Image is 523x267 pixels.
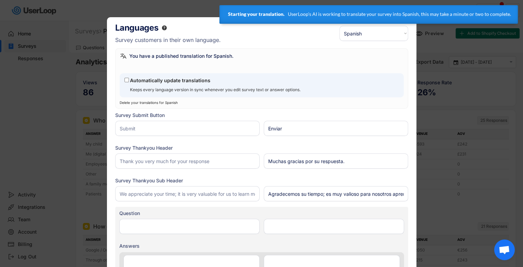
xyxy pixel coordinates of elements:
[115,111,165,119] div: Survey Submit Button
[115,144,173,151] div: Survey Thankyou Header
[228,11,284,17] strong: Starting your translation.
[119,210,140,217] div: Question
[130,77,210,83] label: Automatically update translations
[119,242,140,249] div: Answers
[115,177,183,184] div: Survey Thankyou Sub Header
[162,25,167,31] button: 
[115,36,339,44] h6: Survey customers in their own language.
[288,11,511,17] p: UserLoop's AI is working to translate your survey into Spanish, this may take a minute or two to ...
[120,101,178,104] div: Delete your translations for Spanish
[129,53,233,59] h6: You have a published translation for Spanish.
[130,87,414,92] div: Keeps every language version in sync whenever you edit survey text or answer options.
[115,23,159,33] h4: Languages
[494,239,515,260] div: Chat abierto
